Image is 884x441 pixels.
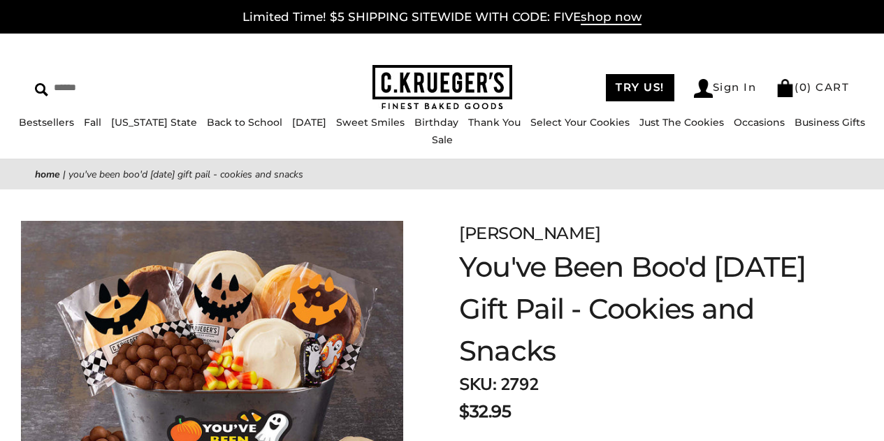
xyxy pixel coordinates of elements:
[639,116,724,129] a: Just The Cookies
[19,116,74,129] a: Bestsellers
[35,83,48,96] img: Search
[799,80,808,94] span: 0
[581,10,642,25] span: shop now
[35,166,849,182] nav: breadcrumbs
[372,65,512,110] img: C.KRUEGER'S
[606,74,674,101] a: TRY US!
[459,373,496,396] strong: SKU:
[776,80,849,94] a: (0) CART
[63,168,66,181] span: |
[500,373,538,396] span: 2792
[734,116,785,129] a: Occasions
[459,399,511,424] span: $32.95
[68,168,303,181] span: You've Been Boo'd [DATE] Gift Pail - Cookies and Snacks
[459,246,814,372] h1: You've Been Boo'd [DATE] Gift Pail - Cookies and Snacks
[776,79,795,97] img: Bag
[292,116,326,129] a: [DATE]
[694,79,757,98] a: Sign In
[242,10,642,25] a: Limited Time! $5 SHIPPING SITEWIDE WITH CODE: FIVEshop now
[84,116,101,129] a: Fall
[35,168,60,181] a: Home
[35,77,222,99] input: Search
[336,116,405,129] a: Sweet Smiles
[459,221,814,246] div: [PERSON_NAME]
[530,116,630,129] a: Select Your Cookies
[432,133,453,146] a: Sale
[694,79,713,98] img: Account
[468,116,521,129] a: Thank You
[795,116,865,129] a: Business Gifts
[207,116,282,129] a: Back to School
[414,116,458,129] a: Birthday
[111,116,197,129] a: [US_STATE] State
